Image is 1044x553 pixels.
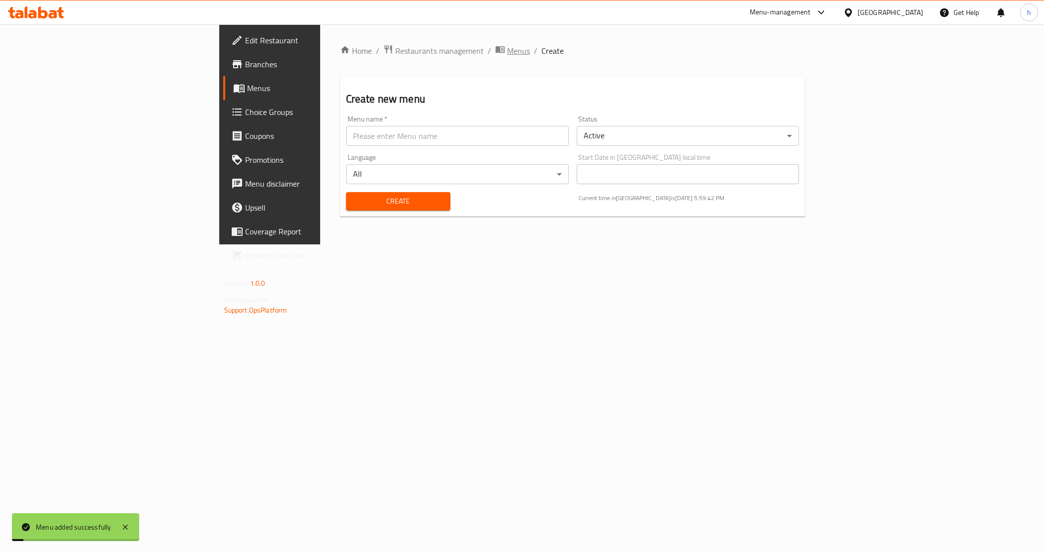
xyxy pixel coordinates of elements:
div: Active [577,126,799,146]
nav: breadcrumb [340,44,805,57]
span: Choice Groups [245,106,386,118]
div: Menu-management [750,6,811,18]
a: Menus [223,76,394,100]
span: Branches [245,58,386,70]
a: Upsell [223,196,394,220]
span: 1.0.0 [250,277,265,290]
span: Coupons [245,130,386,142]
span: Create [541,45,564,57]
a: Support.OpsPlatform [224,304,287,317]
h2: Create new menu [346,92,799,107]
span: Promotions [245,154,386,166]
a: Coupons [223,124,394,148]
div: [GEOGRAPHIC_DATA] [858,7,923,18]
a: Menu disclaimer [223,172,394,196]
span: Restaurants management [395,45,484,57]
button: Create [346,192,450,211]
a: Grocery Checklist [223,243,394,267]
li: / [534,45,537,57]
a: Menus [495,44,530,57]
li: / [488,45,491,57]
a: Edit Restaurant [223,28,394,52]
a: Promotions [223,148,394,172]
a: Choice Groups [223,100,394,124]
a: Branches [223,52,394,76]
span: Menus [507,45,530,57]
span: h [1027,7,1031,18]
input: Please enter Menu name [346,126,569,146]
span: Menu disclaimer [245,178,386,190]
div: Menu added successfully [36,522,111,533]
span: Get support on: [224,294,270,307]
span: Grocery Checklist [245,249,386,261]
span: Coverage Report [245,225,386,237]
span: Create [354,195,442,208]
span: Edit Restaurant [245,34,386,46]
a: Coverage Report [223,220,394,243]
span: Menus [247,82,386,94]
p: Current time in [GEOGRAPHIC_DATA] is [DATE] 5:59:42 PM [579,194,799,203]
div: All [346,164,569,184]
a: Restaurants management [383,44,484,57]
span: Version: [224,277,249,290]
span: Upsell [245,202,386,214]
